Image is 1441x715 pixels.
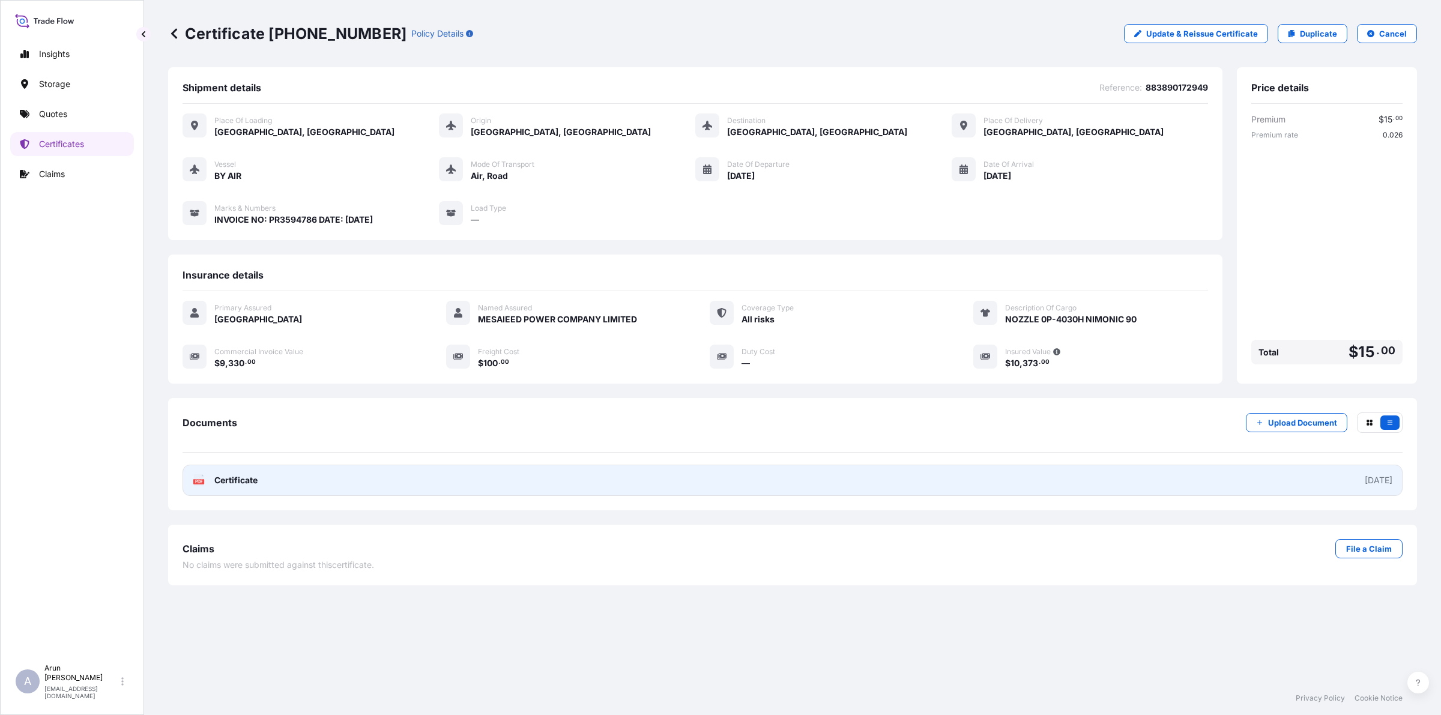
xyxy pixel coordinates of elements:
span: Premium rate [1251,130,1298,140]
span: Reference : [1099,82,1142,94]
a: Update & Reissue Certificate [1124,24,1268,43]
span: . [1039,360,1041,364]
span: Certificate [214,474,258,486]
span: Origin [471,116,491,125]
p: Arun [PERSON_NAME] [44,663,119,683]
span: . [245,360,247,364]
span: Date of Arrival [983,160,1034,169]
span: Claims [183,543,214,555]
a: PDFCertificate[DATE] [183,465,1403,496]
a: Cookie Notice [1355,693,1403,703]
span: Total [1258,346,1279,358]
span: Premium [1251,113,1285,125]
span: — [742,357,750,369]
span: Documents [183,417,237,429]
span: — [471,214,479,226]
button: Upload Document [1246,413,1347,432]
span: $ [1379,115,1384,124]
span: 15 [1358,345,1374,360]
a: Privacy Policy [1296,693,1345,703]
span: Date of Departure [727,160,790,169]
p: Insights [39,48,70,60]
span: 00 [501,360,509,364]
p: Quotes [39,108,67,120]
span: $ [478,359,483,367]
span: 00 [1041,360,1050,364]
span: [GEOGRAPHIC_DATA], [GEOGRAPHIC_DATA] [214,126,394,138]
span: . [498,360,500,364]
p: Certificate [PHONE_NUMBER] [168,24,406,43]
a: Duplicate [1278,24,1347,43]
a: File a Claim [1335,539,1403,558]
span: 100 [483,359,498,367]
a: Claims [10,162,134,186]
span: Vessel [214,160,236,169]
a: Quotes [10,102,134,126]
span: 00 [247,360,256,364]
span: [DATE] [983,170,1011,182]
span: No claims were submitted against this certificate . [183,559,374,571]
span: , [225,359,228,367]
span: . [1393,116,1395,121]
span: A [24,675,31,687]
span: Primary Assured [214,303,271,313]
span: Price details [1251,82,1309,94]
span: Duty Cost [742,347,775,357]
span: 00 [1395,116,1403,121]
span: [DATE] [727,170,755,182]
span: MESAIEED POWER COMPANY LIMITED [478,313,637,325]
span: 330 [228,359,244,367]
span: Mode of Transport [471,160,534,169]
span: BY AIR [214,170,241,182]
p: [EMAIL_ADDRESS][DOMAIN_NAME] [44,685,119,699]
span: , [1020,359,1023,367]
p: Storage [39,78,70,90]
a: Storage [10,72,134,96]
span: Named Assured [478,303,532,313]
a: Insights [10,42,134,66]
p: Claims [39,168,65,180]
p: Upload Document [1268,417,1337,429]
span: [GEOGRAPHIC_DATA], [GEOGRAPHIC_DATA] [983,126,1164,138]
span: 15 [1384,115,1392,124]
span: 00 [1381,347,1395,354]
span: 373 [1023,359,1038,367]
span: 883890172949 [1146,82,1208,94]
p: Update & Reissue Certificate [1146,28,1258,40]
span: Insured Value [1005,347,1051,357]
span: Freight Cost [478,347,519,357]
span: Place of Loading [214,116,272,125]
span: $ [1005,359,1011,367]
span: $ [1349,345,1358,360]
p: Policy Details [411,28,464,40]
span: All risks [742,313,775,325]
text: PDF [195,480,203,484]
span: $ [214,359,220,367]
span: Destination [727,116,766,125]
p: File a Claim [1346,543,1392,555]
span: . [1376,347,1380,354]
span: [GEOGRAPHIC_DATA] [214,313,302,325]
span: [GEOGRAPHIC_DATA], [GEOGRAPHIC_DATA] [727,126,907,138]
p: Certificates [39,138,84,150]
p: Duplicate [1300,28,1337,40]
span: Description Of Cargo [1005,303,1077,313]
span: Coverage Type [742,303,794,313]
span: 0.026 [1383,130,1403,140]
span: Load Type [471,204,506,213]
span: Place of Delivery [983,116,1043,125]
span: NOZZLE 0P-4030H NIMONIC 90 [1005,313,1137,325]
span: Insurance details [183,269,264,281]
span: Air, Road [471,170,508,182]
span: 10 [1011,359,1020,367]
a: Certificates [10,132,134,156]
span: 9 [220,359,225,367]
span: Marks & Numbers [214,204,276,213]
div: [DATE] [1365,474,1392,486]
span: [GEOGRAPHIC_DATA], [GEOGRAPHIC_DATA] [471,126,651,138]
button: Cancel [1357,24,1417,43]
p: Cancel [1379,28,1407,40]
span: Shipment details [183,82,261,94]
